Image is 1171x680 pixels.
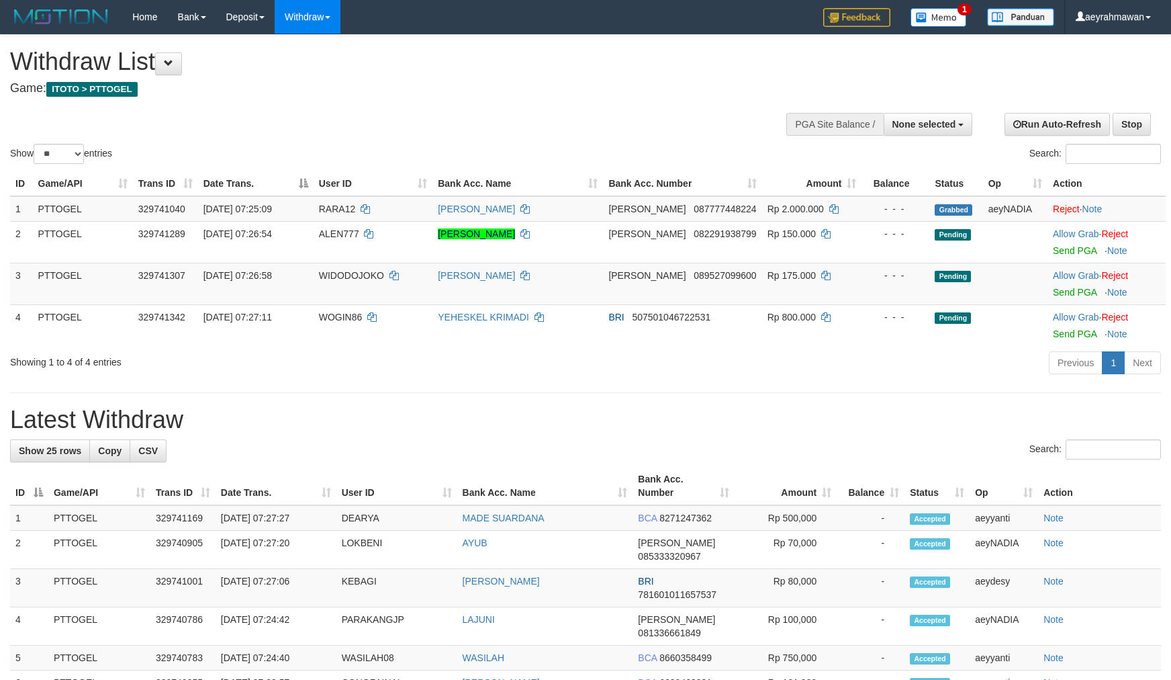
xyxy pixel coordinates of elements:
[336,646,457,671] td: WASILAH08
[861,171,929,196] th: Balance
[837,569,904,607] td: -
[735,646,837,671] td: Rp 750,000
[910,538,950,550] span: Accepted
[10,263,33,304] td: 3
[892,119,956,130] span: None selected
[837,531,904,569] td: -
[1047,221,1166,263] td: ·
[1029,144,1161,164] label: Search:
[608,228,686,239] span: [PERSON_NAME]
[203,204,272,214] span: [DATE] 07:25:09
[983,171,1047,196] th: Op: activate to sort column ascending
[603,171,761,196] th: Bank Acc. Number: activate to sort column ascending
[463,513,545,523] a: MADE SUARDANA
[216,569,336,607] td: [DATE] 07:27:06
[216,646,336,671] td: [DATE] 07:24:40
[837,646,904,671] td: -
[884,113,973,136] button: None selected
[659,513,712,523] span: Copy 8271247362 to clipboard
[48,531,150,569] td: PTTOGEL
[216,531,336,569] td: [DATE] 07:27:20
[1107,329,1127,339] a: Note
[1047,263,1166,304] td: ·
[10,467,48,505] th: ID: activate to sort column descending
[150,646,216,671] td: 329740783
[1038,467,1161,505] th: Action
[130,439,167,462] a: CSV
[659,652,712,663] span: Copy 8660358499 to clipboard
[1101,312,1128,323] a: Reject
[608,312,624,323] span: BRI
[98,445,122,456] span: Copy
[10,439,90,462] a: Show 25 rows
[735,505,837,531] td: Rp 500,000
[867,310,924,324] div: - - -
[735,569,837,607] td: Rp 80,000
[336,505,457,531] td: DEARYA
[837,607,904,646] td: -
[463,576,540,587] a: [PERSON_NAME]
[10,196,33,222] td: 1
[10,350,478,369] div: Showing 1 to 4 of 4 entries
[957,3,972,15] span: 1
[438,228,515,239] a: [PERSON_NAME]
[786,113,883,136] div: PGA Site Balance /
[1053,287,1096,298] a: Send PGA
[10,505,48,531] td: 1
[1043,576,1064,587] a: Note
[767,204,824,214] span: Rp 2.000.000
[34,144,84,164] select: Showentries
[336,467,457,505] th: User ID: activate to sort column ascending
[89,439,130,462] a: Copy
[10,7,112,27] img: MOTION_logo.png
[1053,228,1098,239] a: Allow Grab
[48,505,150,531] td: PTTOGEL
[138,204,185,214] span: 329741040
[438,270,515,281] a: [PERSON_NAME]
[837,505,904,531] td: -
[970,505,1038,531] td: aeyyanti
[929,171,982,196] th: Status
[910,615,950,626] span: Accepted
[19,445,81,456] span: Show 25 rows
[203,312,272,323] span: [DATE] 07:27:11
[762,171,862,196] th: Amount: activate to sort column ascending
[608,204,686,214] span: [PERSON_NAME]
[1107,245,1127,256] a: Note
[463,652,505,663] a: WASILAH
[1047,304,1166,346] td: ·
[633,467,735,505] th: Bank Acc. Number: activate to sort column ascending
[1053,312,1098,323] a: Allow Grab
[198,171,314,196] th: Date Trans.: activate to sort column descending
[10,646,48,671] td: 5
[463,614,495,625] a: LAJUNI
[10,407,1161,433] h1: Latest Withdraw
[1049,351,1103,374] a: Previous
[203,270,272,281] span: [DATE] 07:26:58
[133,171,198,196] th: Trans ID: activate to sort column ascending
[910,577,950,588] span: Accepted
[319,312,363,323] span: WOGIN86
[463,538,487,548] a: AYUB
[735,467,837,505] th: Amount: activate to sort column ascending
[10,221,33,263] td: 2
[910,8,967,27] img: Button%20Memo.svg
[767,312,816,323] span: Rp 800.000
[33,171,133,196] th: Game/API: activate to sort column ascending
[138,445,158,456] span: CSV
[216,467,336,505] th: Date Trans.: activate to sort column ascending
[432,171,603,196] th: Bank Acc. Name: activate to sort column ascending
[138,312,185,323] span: 329741342
[1043,652,1064,663] a: Note
[910,653,950,665] span: Accepted
[735,607,837,646] td: Rp 100,000
[638,538,715,548] span: [PERSON_NAME]
[638,513,657,523] span: BCA
[10,569,48,607] td: 3
[138,228,185,239] span: 329741289
[138,270,185,281] span: 329741307
[46,82,138,97] span: ITOTO > PTTOGEL
[1043,513,1064,523] a: Note
[904,467,970,505] th: Status: activate to sort column ascending
[33,263,133,304] td: PTTOGEL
